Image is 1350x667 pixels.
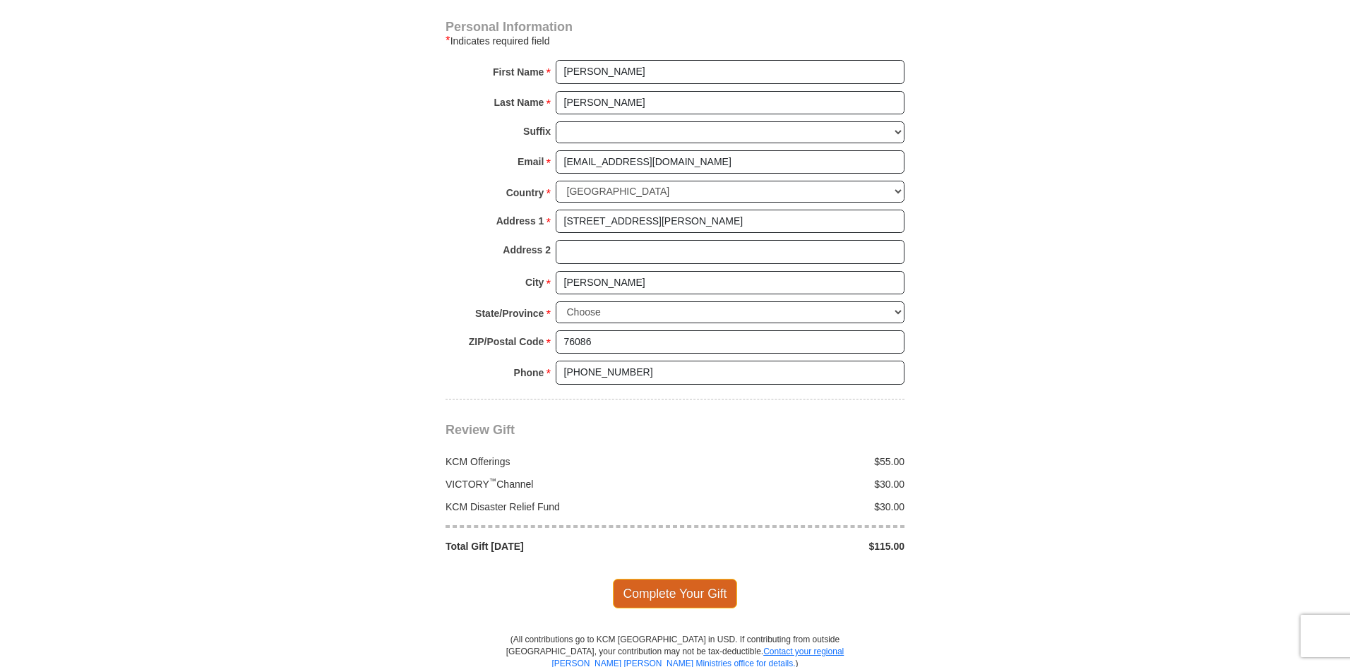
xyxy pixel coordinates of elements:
[475,304,544,323] strong: State/Province
[494,92,544,112] strong: Last Name
[438,455,676,469] div: KCM Offerings
[675,539,912,553] div: $115.00
[446,32,904,49] div: Indicates required field
[675,477,912,491] div: $30.00
[506,183,544,203] strong: Country
[675,500,912,514] div: $30.00
[525,272,544,292] strong: City
[446,423,515,437] span: Review Gift
[613,579,738,608] span: Complete Your Gift
[438,500,676,514] div: KCM Disaster Relief Fund
[503,240,551,260] strong: Address 2
[675,455,912,469] div: $55.00
[496,211,544,231] strong: Address 1
[438,539,676,553] div: Total Gift [DATE]
[493,62,544,82] strong: First Name
[523,121,551,141] strong: Suffix
[489,476,497,485] sup: ™
[518,152,544,172] strong: Email
[514,363,544,383] strong: Phone
[469,332,544,351] strong: ZIP/Postal Code
[438,477,676,491] div: VICTORY Channel
[446,21,904,32] h4: Personal Information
